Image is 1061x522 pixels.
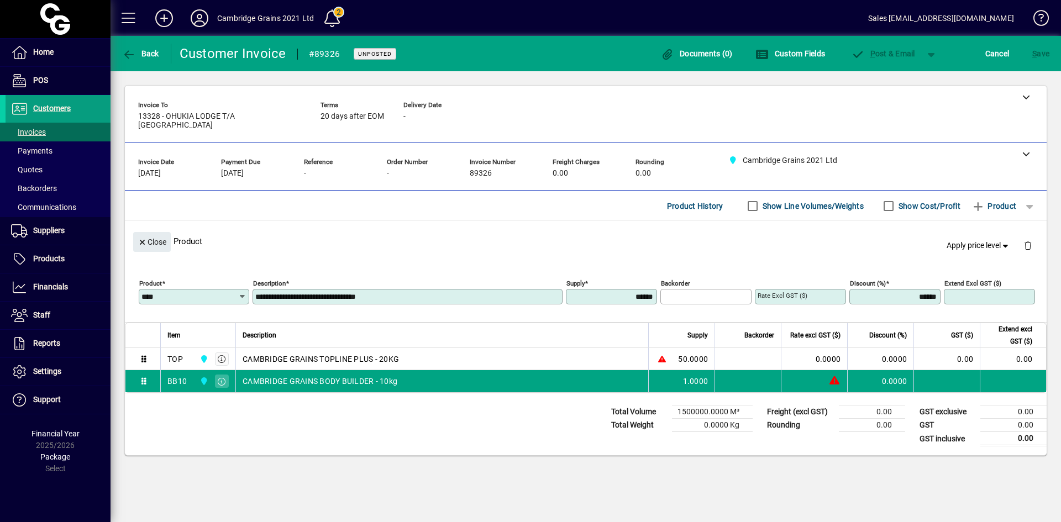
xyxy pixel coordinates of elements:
[944,280,1001,287] mat-label: Extend excl GST ($)
[845,44,921,64] button: Post & Email
[387,169,389,178] span: -
[914,405,980,419] td: GST exclusive
[33,367,61,376] span: Settings
[566,280,585,287] mat-label: Supply
[850,280,886,287] mat-label: Discount (%)
[658,44,736,64] button: Documents (0)
[870,49,875,58] span: P
[672,405,753,419] td: 1500000.0000 M³
[33,310,50,319] span: Staff
[6,179,111,198] a: Backorders
[761,405,839,419] td: Freight (excl GST)
[951,329,973,341] span: GST ($)
[942,236,1015,256] button: Apply price level
[125,221,1047,261] div: Product
[304,169,306,178] span: -
[672,419,753,432] td: 0.0000 Kg
[6,302,111,329] a: Staff
[6,123,111,141] a: Invoices
[661,280,690,287] mat-label: Backorder
[6,386,111,414] a: Support
[980,419,1047,432] td: 0.00
[914,419,980,432] td: GST
[146,8,182,28] button: Add
[985,45,1010,62] span: Cancel
[6,39,111,66] a: Home
[635,169,651,178] span: 0.00
[33,76,48,85] span: POS
[197,375,209,387] span: Cambridge Grains 2021 Ltd
[760,201,864,212] label: Show Line Volumes/Weights
[309,45,340,63] div: #89326
[470,169,492,178] span: 89326
[6,330,111,357] a: Reports
[6,198,111,217] a: Communications
[790,329,841,341] span: Rate excl GST ($)
[11,165,43,174] span: Quotes
[167,329,181,341] span: Item
[980,432,1047,446] td: 0.00
[138,233,166,251] span: Close
[358,50,392,57] span: Unposted
[6,245,111,273] a: Products
[966,196,1022,216] button: Product
[6,273,111,301] a: Financials
[11,128,46,136] span: Invoices
[33,339,60,347] span: Reports
[847,370,913,392] td: 0.0000
[197,353,209,365] span: Cambridge Grains 2021 Ltd
[33,226,65,235] span: Suppliers
[678,354,708,365] span: 50.0000
[913,348,980,370] td: 0.00
[138,169,161,178] span: [DATE]
[980,405,1047,419] td: 0.00
[403,112,406,121] span: -
[11,146,52,155] span: Payments
[33,282,68,291] span: Financials
[553,169,568,178] span: 0.00
[130,236,174,246] app-page-header-button: Close
[839,419,905,432] td: 0.00
[253,280,286,287] mat-label: Description
[761,419,839,432] td: Rounding
[133,232,171,252] button: Close
[182,8,217,28] button: Profile
[758,292,807,299] mat-label: Rate excl GST ($)
[243,354,399,365] span: CAMBRIDGE GRAINS TOPLINE PLUS - 20KG
[947,240,1011,251] span: Apply price level
[6,141,111,160] a: Payments
[217,9,314,27] div: Cambridge Grains 2021 Ltd
[6,358,111,386] a: Settings
[139,280,162,287] mat-label: Product
[221,169,244,178] span: [DATE]
[1025,2,1047,38] a: Knowledge Base
[1015,240,1041,250] app-page-header-button: Delete
[914,432,980,446] td: GST inclusive
[744,329,774,341] span: Backorder
[180,45,286,62] div: Customer Invoice
[847,348,913,370] td: 0.0000
[11,184,57,193] span: Backorders
[987,323,1032,347] span: Extend excl GST ($)
[167,376,187,387] div: BB10
[40,452,70,461] span: Package
[243,376,397,387] span: CAMBRIDGE GRAINS BODY BUILDER - 10kg
[687,329,708,341] span: Supply
[33,48,54,56] span: Home
[6,67,111,94] a: POS
[983,44,1012,64] button: Cancel
[6,160,111,179] a: Quotes
[1015,232,1041,259] button: Delete
[1032,45,1049,62] span: ave
[243,329,276,341] span: Description
[606,405,672,419] td: Total Volume
[683,376,708,387] span: 1.0000
[606,419,672,432] td: Total Weight
[661,49,733,58] span: Documents (0)
[1032,49,1037,58] span: S
[321,112,384,121] span: 20 days after EOM
[971,197,1016,215] span: Product
[111,44,171,64] app-page-header-button: Back
[667,197,723,215] span: Product History
[33,104,71,113] span: Customers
